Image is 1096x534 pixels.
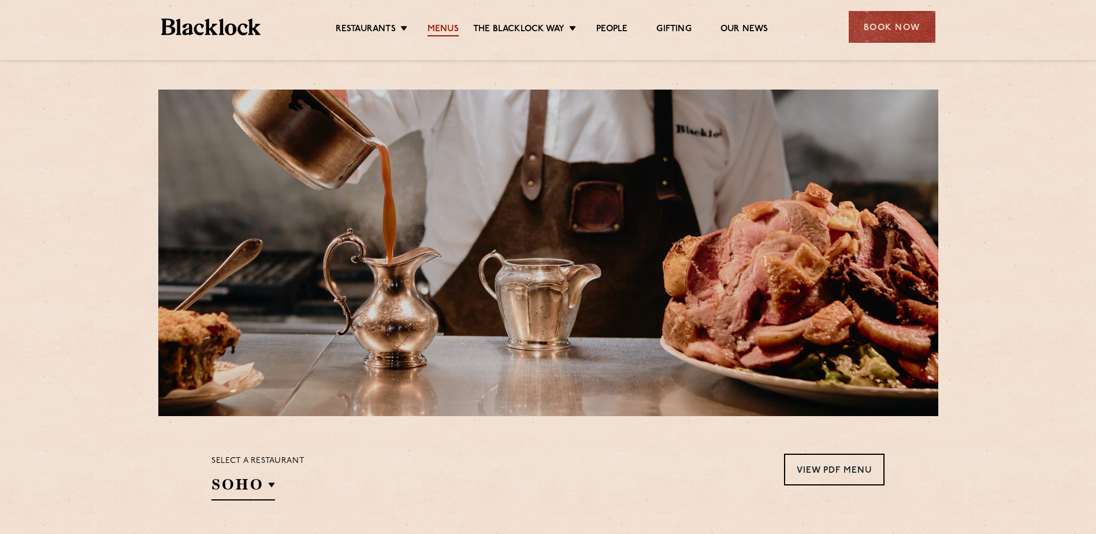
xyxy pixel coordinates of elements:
[211,474,275,500] h2: SOHO
[211,454,304,469] p: Select a restaurant
[473,24,564,36] a: The Blacklock Way
[720,24,768,36] a: Our News
[428,24,459,36] a: Menus
[849,11,935,43] div: Book Now
[784,454,885,485] a: View PDF Menu
[656,24,691,36] a: Gifting
[596,24,627,36] a: People
[161,18,261,35] img: BL_Textured_Logo-footer-cropped.svg
[336,24,396,36] a: Restaurants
